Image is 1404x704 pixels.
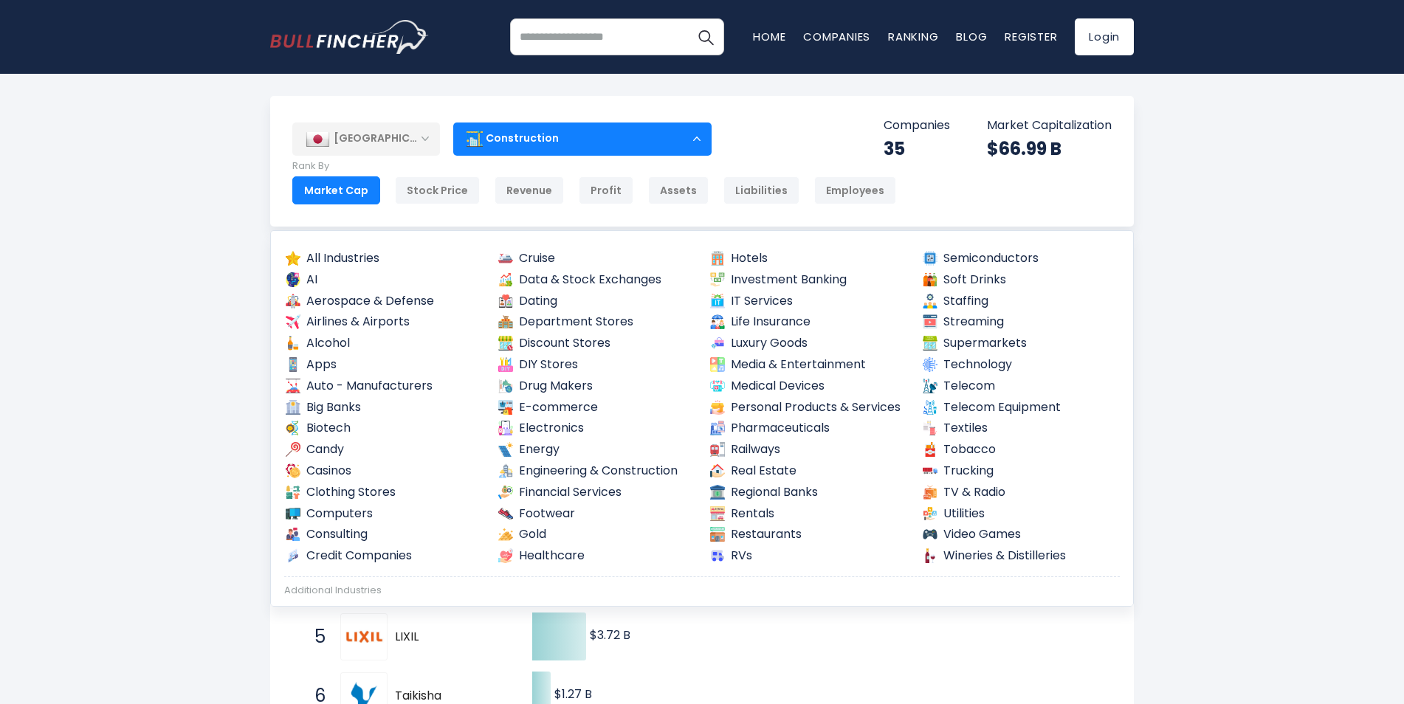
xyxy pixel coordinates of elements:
[709,419,908,438] a: Pharmaceuticals
[1005,29,1057,44] a: Register
[284,356,484,374] a: Apps
[497,249,696,268] a: Cruise
[307,624,322,649] span: 5
[921,377,1121,396] a: Telecom
[709,313,908,331] a: Life Insurance
[497,313,696,331] a: Department Stores
[648,176,709,204] div: Assets
[284,334,484,353] a: Alcohol
[921,271,1121,289] a: Soft Drinks
[284,604,484,623] a: Advertising
[921,313,1121,331] a: Streaming
[284,398,484,417] a: Big Banks
[284,547,484,565] a: Credit Companies
[709,249,908,268] a: Hotels
[497,271,696,289] a: Data & Stock Exchanges
[284,462,484,480] a: Casinos
[987,137,1112,160] div: $66.99 B
[590,627,630,643] text: $3.72 B
[284,249,484,268] a: All Industries
[497,483,696,502] a: Financial Services
[292,160,896,173] p: Rank By
[753,29,785,44] a: Home
[956,29,987,44] a: Blog
[1075,18,1134,55] a: Login
[921,419,1121,438] a: Textiles
[709,334,908,353] a: Luxury Goods
[395,689,506,704] span: Taikisha
[497,505,696,523] a: Footwear
[921,398,1121,417] a: Telecom Equipment
[709,547,908,565] a: RVs
[453,122,712,156] div: Construction
[921,356,1121,374] a: Technology
[709,292,908,311] a: IT Services
[709,356,908,374] a: Media & Entertainment
[284,377,484,396] a: Auto - Manufacturers
[284,483,484,502] a: Clothing Stores
[687,18,724,55] button: Search
[921,547,1121,565] a: Wineries & Distilleries
[921,292,1121,311] a: Staffing
[395,629,506,645] span: LIXIL
[709,505,908,523] a: Rentals
[987,118,1112,134] p: Market Capitalization
[284,292,484,311] a: Aerospace & Defense
[292,176,380,204] div: Market Cap
[888,29,938,44] a: Ranking
[709,441,908,459] a: Railways
[284,584,1120,597] div: Additional Industries
[284,505,484,523] a: Computers
[284,525,484,544] a: Consulting
[709,377,908,396] a: Medical Devices
[343,615,385,658] img: LIXIL
[284,419,484,438] a: Biotech
[270,20,429,54] a: Go to homepage
[497,441,696,459] a: Energy
[803,29,870,44] a: Companies
[921,604,1121,623] a: Renewable Energy
[497,547,696,565] a: Healthcare
[497,356,696,374] a: DIY Stores
[884,137,950,160] div: 35
[921,525,1121,544] a: Video Games
[497,462,696,480] a: Engineering & Construction
[497,419,696,438] a: Electronics
[921,505,1121,523] a: Utilities
[284,313,484,331] a: Airlines & Airports
[921,249,1121,268] a: Semiconductors
[395,176,480,204] div: Stock Price
[709,398,908,417] a: Personal Products & Services
[284,271,484,289] a: AI
[284,441,484,459] a: Candy
[709,271,908,289] a: Investment Banking
[884,118,950,134] p: Companies
[495,176,564,204] div: Revenue
[709,462,908,480] a: Real Estate
[709,483,908,502] a: Regional Banks
[709,604,908,623] a: Medical Tools
[921,441,1121,459] a: Tobacco
[497,525,696,544] a: Gold
[709,525,908,544] a: Restaurants
[497,398,696,417] a: E-commerce
[723,176,799,204] div: Liabilities
[497,604,696,623] a: Farming Supplies
[292,122,440,155] div: [GEOGRAPHIC_DATA]
[497,292,696,311] a: Dating
[814,176,896,204] div: Employees
[497,377,696,396] a: Drug Makers
[921,462,1121,480] a: Trucking
[921,483,1121,502] a: TV & Radio
[554,686,592,703] text: $1.27 B
[270,20,429,54] img: bullfincher logo
[579,176,633,204] div: Profit
[921,334,1121,353] a: Supermarkets
[497,334,696,353] a: Discount Stores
